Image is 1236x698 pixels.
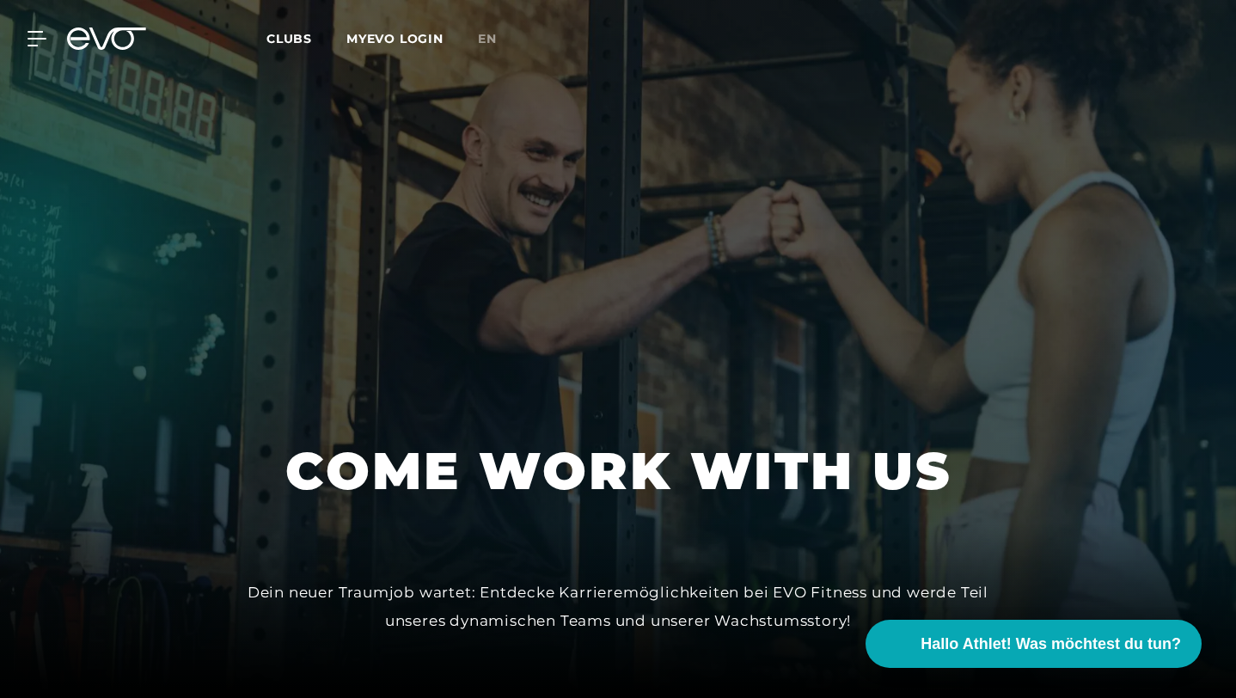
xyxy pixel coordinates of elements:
h1: COME WORK WITH US [285,438,951,505]
span: Clubs [266,31,312,46]
div: Dein neuer Traumjob wartet: Entdecke Karrieremöglichkeiten bei EVO Fitness und werde Teil unseres... [231,579,1005,634]
a: MYEVO LOGIN [346,31,444,46]
span: Hallo Athlet! Was möchtest du tun? [921,633,1181,656]
button: Hallo Athlet! Was möchtest du tun? [866,620,1202,668]
a: Clubs [266,30,346,46]
a: en [478,29,517,49]
span: en [478,31,497,46]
